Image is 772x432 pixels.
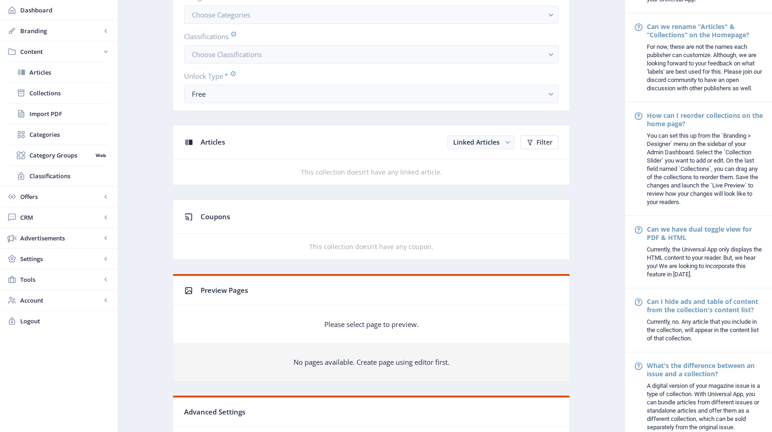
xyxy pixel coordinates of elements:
[647,245,763,279] div: Currently, the Universal App only displays the HTML content to your reader. But, we hear you! We ...
[29,88,109,98] span: Collections
[201,212,230,221] span: Coupons
[173,199,570,260] app-collection-view: Coupons
[447,135,515,149] button: Linked Articles
[20,192,101,201] span: Offers
[20,296,101,305] span: Account
[647,362,763,378] div: What's the difference between an issue and a collection?
[634,298,643,307] nb-icon: Frequently Asked Question
[20,213,101,222] span: CRM
[20,275,101,284] span: Tools
[634,23,643,32] nb-icon: Frequently Asked Question
[184,85,559,103] button: Free
[9,145,109,165] a: Category GroupsWeb
[29,171,109,181] span: Classifications
[29,151,92,160] span: Category Groups
[647,43,763,93] div: For now, these are not the names each publisher can customize. Although, we are looking forward t...
[520,135,559,149] button: Filter
[634,362,643,371] nb-icon: Frequently Asked Question
[20,234,101,243] span: Advertisements
[9,83,109,103] a: Collections
[192,50,262,59] span: Choose Classifications
[184,6,559,24] button: Choose Categories
[20,6,110,15] span: Dashboard
[29,109,109,118] span: Import PDF
[453,138,500,146] span: Linked Articles
[634,111,643,121] nb-icon: Frequently Asked Question
[184,45,559,64] button: Choose Classifications
[173,241,570,252] div: This collection doesn’t have any coupon.
[647,298,763,314] div: Can I hide ads and table of content from the collection's content list?
[192,10,250,19] span: Choose Categories
[201,283,559,298] div: Preview Pages
[9,124,109,145] a: Categories
[184,31,551,41] label: Classifications
[647,111,763,128] div: How can I reorder collections on the home page?
[536,139,553,146] span: Filter
[29,68,109,77] span: Articles
[647,382,763,432] div: A digital version of your magazine issue is a type of collection. With Universal App, you can bun...
[20,254,101,263] span: Settings
[647,225,763,242] div: Can we have dual toggle view for PDF & HTML
[647,23,763,39] div: Can we rename “Articles" & “Collections” on the Homepage?
[173,125,570,186] app-collection-view: Articles
[92,151,109,160] nb-badge: Web
[173,167,570,178] div: This collection doesn’t have any linked article.
[184,71,551,81] label: Unlock Type
[20,26,101,35] span: Branding
[201,137,225,146] span: Articles
[324,320,419,329] p: Please select page to preview.
[647,132,763,206] div: You can set this up from the `Branding > Designer` menu on the sidebar of your Admin Dashboard. S...
[29,130,109,139] span: Categories
[9,104,109,124] a: Import PDF
[20,316,110,326] span: Logout
[647,318,763,343] div: Currently, no. Any article that you include in the collection, will appear in the content list of...
[634,225,643,234] nb-icon: Frequently Asked Question
[20,47,101,56] span: Content
[9,166,109,186] a: Classifications
[184,357,559,367] p: No pages available. Create page using editor first.
[9,62,109,82] a: Articles
[192,88,543,99] div: Free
